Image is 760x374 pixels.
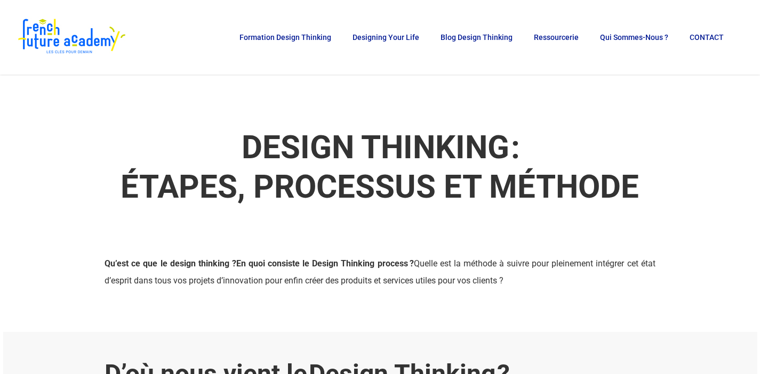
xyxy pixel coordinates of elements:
[435,34,518,41] a: Blog Design Thinking
[690,33,724,42] span: CONTACT
[15,16,127,59] img: French Future Academy
[240,128,511,166] em: DESIGN THINKING
[534,33,579,42] span: Ressourcerie
[234,34,337,41] a: Formation Design Thinking
[529,34,584,41] a: Ressourcerie
[105,258,236,269] span: Qu’est ce que le design thinking ?
[240,128,520,166] strong: :
[441,33,513,42] span: Blog Design Thinking
[600,33,668,42] span: Qui sommes-nous ?
[353,33,419,42] span: Designing Your Life
[684,34,729,41] a: CONTACT
[105,258,655,286] span: Quelle est la méthode à suivre pour pleinement intégrer cet état d’esprit dans tous vos projets d...
[121,168,639,206] strong: ÉTAPES, PROCESSUS ET MÉTHODE
[239,33,331,42] span: Formation Design Thinking
[595,34,674,41] a: Qui sommes-nous ?
[347,34,425,41] a: Designing Your Life
[105,258,413,269] strong: En quoi consiste le Design Thinking process ?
